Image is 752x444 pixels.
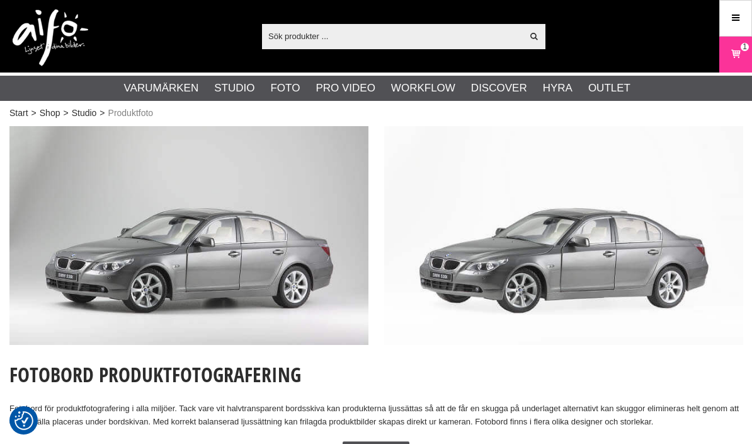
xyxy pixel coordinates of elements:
[13,9,88,66] img: logo.png
[588,80,630,96] a: Outlet
[471,80,527,96] a: Discover
[9,402,743,429] p: Fotobord för produktfotografering i alla miljöer. Tack vare vit halvtransparent bordsskiva kan pr...
[391,80,455,96] a: Workflow
[100,107,105,120] span: >
[9,126,368,345] img: Annons:001 ban-producttable-001.jpg
[316,80,375,96] a: Pro Video
[270,80,300,96] a: Foto
[214,80,254,96] a: Studio
[720,40,751,69] a: 1
[40,107,60,120] a: Shop
[63,107,68,120] span: >
[108,107,154,120] span: Produktfoto
[14,411,33,430] img: Revisit consent button
[14,409,33,432] button: Samtyckesinställningar
[72,107,97,120] a: Studio
[384,126,743,345] img: Annons:002 ban-producttable-002.jpg
[124,80,199,96] a: Varumärken
[543,80,573,96] a: Hyra
[743,41,747,52] span: 1
[31,107,37,120] span: >
[9,361,743,389] h1: Fotobord Produktfotografering
[262,26,522,45] input: Sök produkter ...
[9,107,28,120] a: Start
